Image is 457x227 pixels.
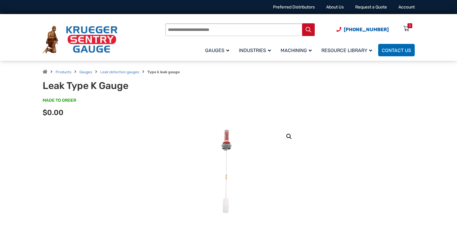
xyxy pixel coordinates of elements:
a: Leak detection gauges [100,70,139,74]
span: Machining [281,48,312,53]
span: Contact Us [382,48,411,53]
a: View full-screen image gallery [284,131,294,142]
a: Industries [235,43,277,57]
a: Phone Number (920) 434-8860 [336,26,389,33]
img: Leak Detection Gauge [210,126,247,217]
a: Account [398,5,415,10]
a: Request a Quote [355,5,387,10]
span: MADE TO ORDER [43,97,76,104]
div: 0 [409,23,411,28]
a: Machining [277,43,318,57]
strong: Type k leak gauge [147,70,180,74]
a: Gauges [201,43,235,57]
a: Contact Us [378,44,415,56]
a: Preferred Distributors [273,5,315,10]
span: Gauges [205,48,229,53]
a: Resource Library [318,43,378,57]
a: Products [56,70,71,74]
img: Krueger Sentry Gauge [43,26,117,54]
span: Industries [239,48,271,53]
span: $0.00 [43,108,63,117]
span: [PHONE_NUMBER] [344,27,389,32]
a: About Us [326,5,344,10]
span: Resource Library [321,48,372,53]
h1: Leak Type K Gauge [43,80,191,91]
a: Gauges [79,70,92,74]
